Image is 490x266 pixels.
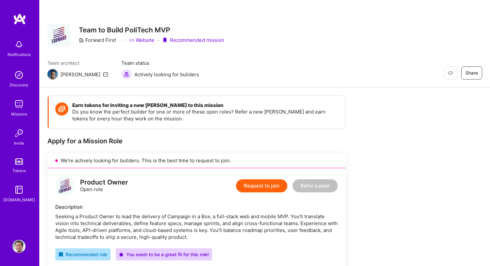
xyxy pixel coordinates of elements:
[8,51,31,58] div: Notifications
[3,196,35,203] div: [DOMAIN_NAME]
[47,60,108,66] span: Team architect
[60,71,100,78] div: [PERSON_NAME]
[12,68,25,81] img: discovery
[461,66,482,80] button: Share
[12,167,26,174] div: Tokens
[55,176,75,196] img: logo
[55,204,338,210] div: Description
[121,69,132,80] img: Actively looking for builders
[448,70,453,76] i: icon EyeClosed
[134,71,199,78] span: Actively looking for builders
[12,240,25,253] img: User Avatar
[79,26,224,34] h3: Team to Build PoliTech MVP
[162,38,167,43] i: icon PurpleRibbon
[11,240,27,253] a: User Avatar
[47,153,346,168] div: We’re actively looking for builders. This is the best time to request to join.
[236,179,287,192] button: Request to join
[13,13,26,25] img: logo
[293,179,338,192] button: Refer a peer
[465,70,478,76] span: Share
[72,108,339,122] p: Do you know the perfect builder for one or more of these open roles? Refer a new [PERSON_NAME] an...
[14,140,24,147] div: Invite
[47,69,58,80] img: Team Architect
[79,38,84,43] i: icon CompanyGray
[119,252,124,257] i: icon PurpleStar
[121,60,199,66] span: Team status
[59,251,107,258] div: Recommended role
[12,127,25,140] img: Invite
[55,102,68,115] img: Token icon
[79,37,116,44] div: Forward First
[47,23,71,46] img: Company Logo
[158,37,159,44] div: ·
[10,81,28,88] div: Discovery
[15,158,23,165] img: tokens
[55,213,338,240] div: Seeking a Product Owner to lead the delivery of Campaign in a Box, a full-stack web and mobile MV...
[103,72,108,77] i: icon Mail
[47,137,346,145] div: Apply for a Mission Role
[12,98,25,111] img: teamwork
[80,179,128,193] div: Open role
[12,38,25,51] img: bell
[12,183,25,196] img: guide book
[162,37,224,44] div: Recommended mission
[80,179,128,186] div: Product Owner
[59,252,63,257] i: icon RecommendedBadge
[119,251,209,258] div: You seem to be a great fit for this role!
[72,102,339,108] h4: Earn tokens for inviting a new [PERSON_NAME] to this mission
[129,37,154,44] a: Website
[11,111,27,117] div: Missions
